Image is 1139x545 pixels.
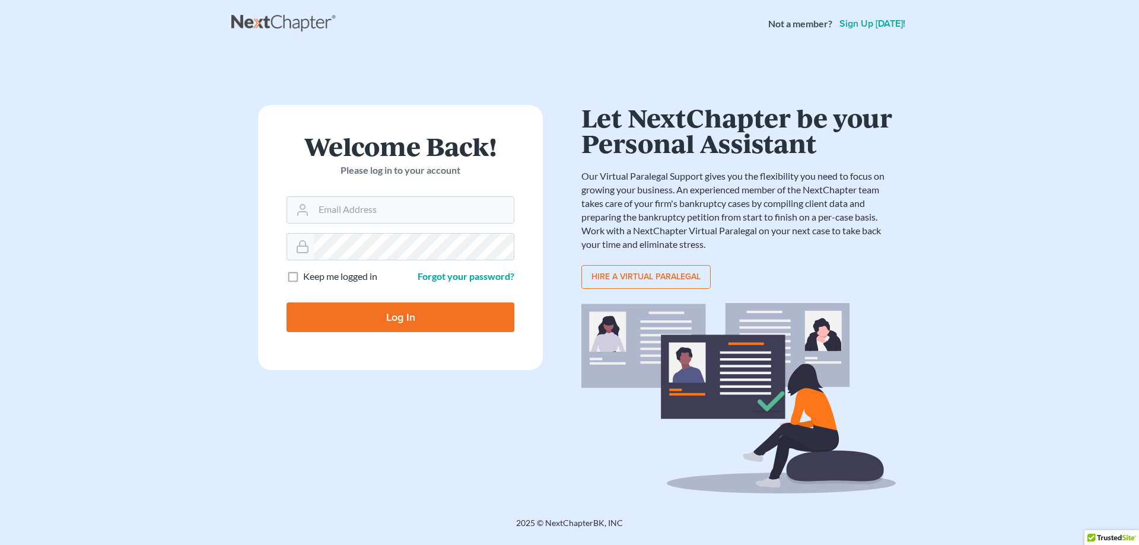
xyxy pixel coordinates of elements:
a: Hire a virtual paralegal [581,265,711,289]
h1: Welcome Back! [287,133,514,159]
img: virtual_paralegal_bg-b12c8cf30858a2b2c02ea913d52db5c468ecc422855d04272ea22d19010d70dc.svg [581,303,896,493]
input: Email Address [314,197,514,223]
p: Our Virtual Paralegal Support gives you the flexibility you need to focus on growing your busines... [581,170,896,251]
a: Forgot your password? [418,270,514,282]
strong: Not a member? [768,17,832,31]
p: Please log in to your account [287,164,514,177]
h1: Let NextChapter be your Personal Assistant [581,105,896,155]
a: Sign up [DATE]! [837,19,908,28]
input: Log In [287,302,514,332]
label: Keep me logged in [303,270,377,283]
div: 2025 © NextChapterBK, INC [231,517,908,538]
